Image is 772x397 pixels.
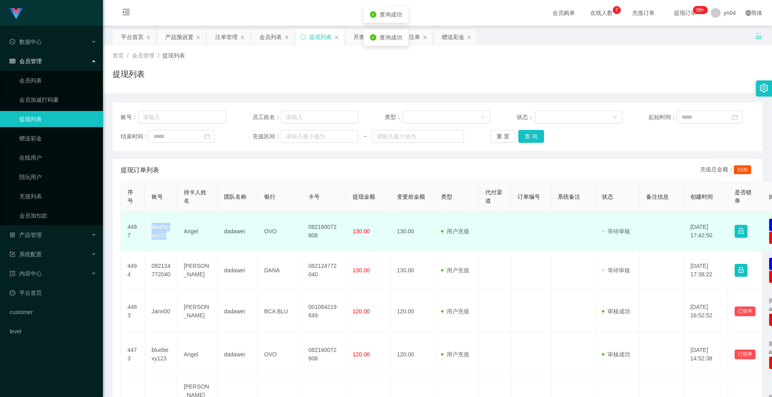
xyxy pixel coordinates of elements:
[602,308,630,315] span: 审核成功
[19,111,96,127] a: 提现列表
[690,193,713,200] span: 创建时间
[602,228,630,234] span: 等待审核
[732,114,738,120] i: 图标: calendar
[423,35,427,40] i: 图标: close
[165,29,193,45] div: 产品预设置
[132,52,154,59] span: 会员管理
[372,130,464,143] input: 请输入最大值为
[204,134,210,139] i: 图标: calendar
[390,290,435,333] td: 120.00
[196,35,201,40] i: 图标: close
[302,333,346,376] td: 082160072608
[755,33,762,40] i: 图标: unlock
[390,333,435,376] td: 120.00
[127,52,129,59] span: /
[19,208,96,224] a: 会员加扣款
[353,228,370,234] span: 130.00
[258,212,302,251] td: OVO
[734,165,751,174] span: 1530
[308,193,320,200] span: 卡号
[253,132,281,141] span: 充值区间：
[441,228,469,234] span: 用户充值
[490,130,516,143] button: 重 置
[441,267,469,274] span: 用户充值
[264,193,275,200] span: 银行
[602,193,613,200] span: 状态
[121,212,145,251] td: 4497
[353,29,376,45] div: 开奖记录
[10,271,15,276] i: 图标: profile
[152,193,163,200] span: 账号
[240,35,245,40] i: 图标: close
[684,212,728,251] td: [DATE] 17:42:50
[353,267,370,274] span: 130.00
[121,113,138,121] span: 账号：
[693,6,707,14] sup: 279
[19,188,96,204] a: 充值列表
[441,351,469,358] span: 用户充值
[353,193,375,200] span: 提现金额
[380,11,402,18] span: 查询成功
[358,132,372,141] span: ~
[281,130,358,143] input: 请输入最小值为
[113,68,145,80] h1: 提现列表
[586,10,617,16] span: 在线人数
[385,113,403,121] span: 类型：
[441,193,452,200] span: 类型
[380,34,402,41] span: 查询成功
[628,10,659,16] span: 充值订单
[684,251,728,290] td: [DATE] 17:38:22
[735,189,751,204] span: 是否锁单
[735,225,747,238] button: 图标: lock
[10,304,96,320] a: customer
[127,189,133,204] span: 序号
[602,267,630,274] span: 等待审核
[302,212,346,251] td: 082160072608
[121,333,145,376] td: 4473
[390,251,435,290] td: 130.00
[10,270,42,277] span: 内容中心
[284,35,289,40] i: 图标: close
[121,29,144,45] div: 平台首页
[218,290,258,333] td: dadawei
[258,251,302,290] td: DANA
[145,290,177,333] td: Jann00
[121,251,145,290] td: 4494
[602,351,630,358] span: 审核成功
[10,8,23,19] img: logo.9652507e.png
[735,350,756,359] button: 已锁单
[10,285,96,301] a: 图标: dashboard平台首页
[649,113,677,121] span: 起始时间：
[258,333,302,376] td: OVO
[309,29,332,45] div: 提现列表
[10,251,15,257] i: 图标: form
[10,251,42,257] span: 系统配置
[467,35,472,40] i: 图标: close
[224,193,246,200] span: 团队名称
[442,29,464,45] div: 赠送彩金
[480,115,485,120] i: 图标: down
[158,52,159,59] span: /
[615,6,618,14] p: 7
[517,113,535,121] span: 状态：
[302,290,346,333] td: 001064219649
[177,333,218,376] td: Angel
[177,212,218,251] td: Angel
[121,290,145,333] td: 4483
[259,29,282,45] div: 会员列表
[177,290,218,333] td: [PERSON_NAME]
[145,333,177,376] td: bluebevy123
[735,264,747,277] button: 图标: lock
[370,11,376,18] i: icon: check-circle
[19,150,96,166] a: 在线用户
[353,351,370,358] span: 120.00
[19,92,96,108] a: 会员加减打码量
[218,333,258,376] td: dadawei
[353,308,370,315] span: 120.00
[613,115,618,120] i: 图标: down
[19,130,96,146] a: 赠送彩金
[300,34,306,40] i: 图标: sync
[370,34,376,41] i: icon: check-circle
[10,58,15,64] i: 图标: table
[10,232,42,238] span: 产品管理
